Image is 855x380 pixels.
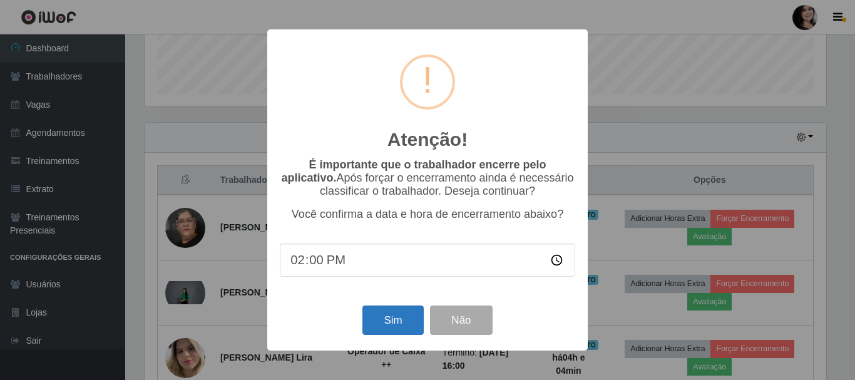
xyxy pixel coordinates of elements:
p: Você confirma a data e hora de encerramento abaixo? [280,208,575,221]
p: Após forçar o encerramento ainda é necessário classificar o trabalhador. Deseja continuar? [280,158,575,198]
h2: Atenção! [387,128,468,151]
button: Não [430,306,492,335]
b: É importante que o trabalhador encerre pelo aplicativo. [281,158,546,184]
button: Sim [362,306,423,335]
